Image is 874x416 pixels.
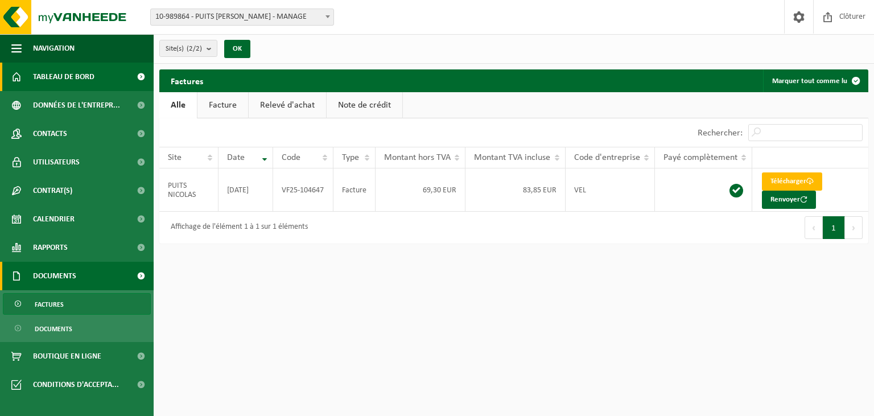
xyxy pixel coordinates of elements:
[33,205,75,233] span: Calendrier
[35,294,64,315] span: Factures
[33,342,101,370] span: Boutique en ligne
[224,40,250,58] button: OK
[33,370,119,399] span: Conditions d'accepta...
[465,168,565,212] td: 83,85 EUR
[663,153,737,162] span: Payé complètement
[218,168,273,212] td: [DATE]
[33,233,68,262] span: Rapports
[166,40,202,57] span: Site(s)
[376,168,466,212] td: 69,30 EUR
[282,153,300,162] span: Code
[227,153,245,162] span: Date
[566,168,655,212] td: VEL
[150,9,334,26] span: 10-989864 - PUITS NICOLAS - MANAGE
[165,217,308,238] div: Affichage de l'élément 1 à 1 sur 1 éléments
[197,92,248,118] a: Facture
[342,153,359,162] span: Type
[823,216,845,239] button: 1
[574,153,640,162] span: Code d'entreprise
[762,191,816,209] button: Renvoyer
[3,293,151,315] a: Factures
[35,318,72,340] span: Documents
[845,216,863,239] button: Next
[33,176,72,205] span: Contrat(s)
[33,34,75,63] span: Navigation
[33,120,67,148] span: Contacts
[187,45,202,52] count: (2/2)
[273,168,333,212] td: VF25-104647
[805,216,823,239] button: Previous
[327,92,402,118] a: Note de crédit
[3,318,151,339] a: Documents
[762,172,822,191] a: Télécharger
[33,63,94,91] span: Tableau de bord
[763,69,867,92] button: Marquer tout comme lu
[249,92,326,118] a: Relevé d'achat
[33,91,120,120] span: Données de l'entrepr...
[159,69,215,92] h2: Factures
[159,92,197,118] a: Alle
[474,153,550,162] span: Montant TVA incluse
[159,40,217,57] button: Site(s)(2/2)
[33,148,80,176] span: Utilisateurs
[151,9,333,25] span: 10-989864 - PUITS NICOLAS - MANAGE
[333,168,376,212] td: Facture
[384,153,451,162] span: Montant hors TVA
[33,262,76,290] span: Documents
[159,168,218,212] td: PUITS NICOLAS
[168,153,182,162] span: Site
[698,129,743,138] label: Rechercher:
